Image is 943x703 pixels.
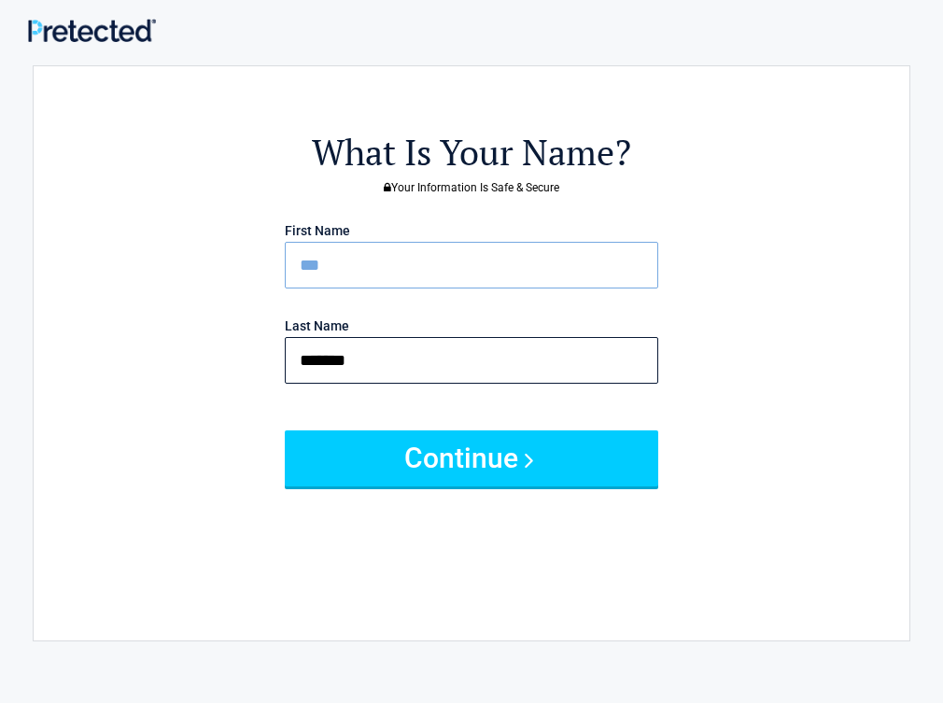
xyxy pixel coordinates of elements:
[136,182,807,193] h3: Your Information Is Safe & Secure
[285,319,349,332] label: Last Name
[285,224,350,237] label: First Name
[285,430,658,486] button: Continue
[28,19,156,42] img: Main Logo
[136,129,807,176] h2: What Is Your Name?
